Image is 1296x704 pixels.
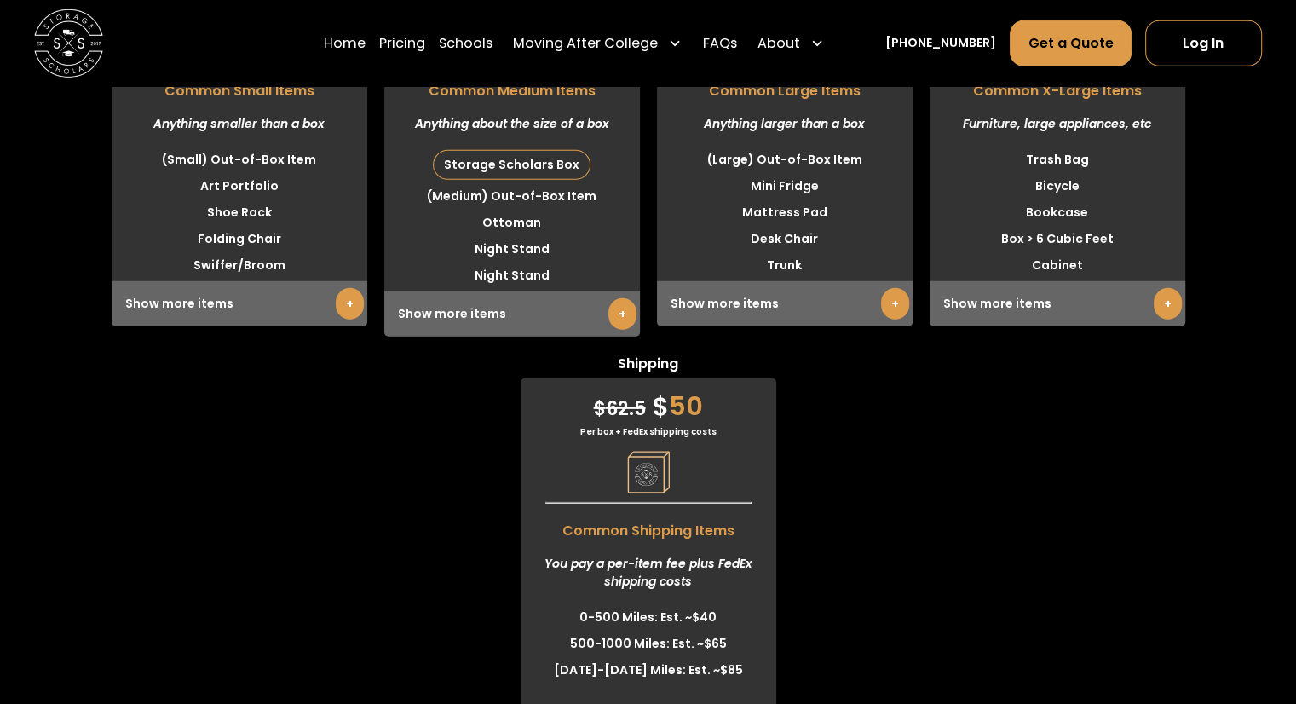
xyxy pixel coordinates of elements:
[384,101,640,147] div: Anything about the size of a box
[112,147,367,173] li: (Small) Out-of-Box Item
[384,183,640,210] li: (Medium) Out-of-Box Item
[930,226,1185,252] li: Box > 6 Cubic Feet
[657,281,913,326] div: Show more items
[384,72,640,101] span: Common Medium Items
[1010,20,1131,66] a: Get a Quote
[513,32,658,53] div: Moving After College
[657,226,913,252] li: Desk Chair
[657,173,913,199] li: Mini Fridge
[608,298,636,330] a: +
[885,34,996,52] a: [PHONE_NUMBER]
[594,395,606,422] span: $
[1145,20,1262,66] a: Log In
[521,657,776,684] li: [DATE]-[DATE] Miles: Est. ~$85
[112,173,367,199] li: Art Portfolio
[657,101,913,147] div: Anything larger than a box
[930,147,1185,173] li: Trash Bag
[652,388,669,424] span: $
[384,210,640,236] li: Ottoman
[930,101,1185,147] div: Furniture, large appliances, etc
[627,451,670,493] img: Pricing Category Icon
[112,199,367,226] li: Shoe Rack
[506,19,688,66] div: Moving After College
[112,72,367,101] span: Common Small Items
[757,32,800,53] div: About
[930,173,1185,199] li: Bicycle
[384,291,640,337] div: Show more items
[521,631,776,657] li: 500-1000 Miles: Est. ~$65
[324,19,366,66] a: Home
[379,19,425,66] a: Pricing
[657,252,913,279] li: Trunk
[521,378,776,425] div: 50
[881,288,909,320] a: +
[521,604,776,631] li: 0-500 Miles: Est. ~$40
[521,354,776,378] span: Shipping
[34,9,103,78] img: Storage Scholars main logo
[1154,288,1182,320] a: +
[384,263,640,289] li: Night Stand
[521,541,776,604] div: You pay a per-item fee plus FedEx shipping costs
[112,101,367,147] div: Anything smaller than a box
[594,395,646,422] span: 62.5
[384,236,640,263] li: Night Stand
[521,512,776,541] span: Common Shipping Items
[434,151,590,179] div: Storage Scholars Box
[657,72,913,101] span: Common Large Items
[930,281,1185,326] div: Show more items
[657,147,913,173] li: (Large) Out-of-Box Item
[930,252,1185,279] li: Cabinet
[112,252,367,279] li: Swiffer/Broom
[930,199,1185,226] li: Bookcase
[702,19,736,66] a: FAQs
[439,19,492,66] a: Schools
[930,72,1185,101] span: Common X-Large Items
[112,226,367,252] li: Folding Chair
[336,288,364,320] a: +
[751,19,831,66] div: About
[112,281,367,326] div: Show more items
[657,199,913,226] li: Mattress Pad
[521,425,776,438] div: Per box + FedEx shipping costs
